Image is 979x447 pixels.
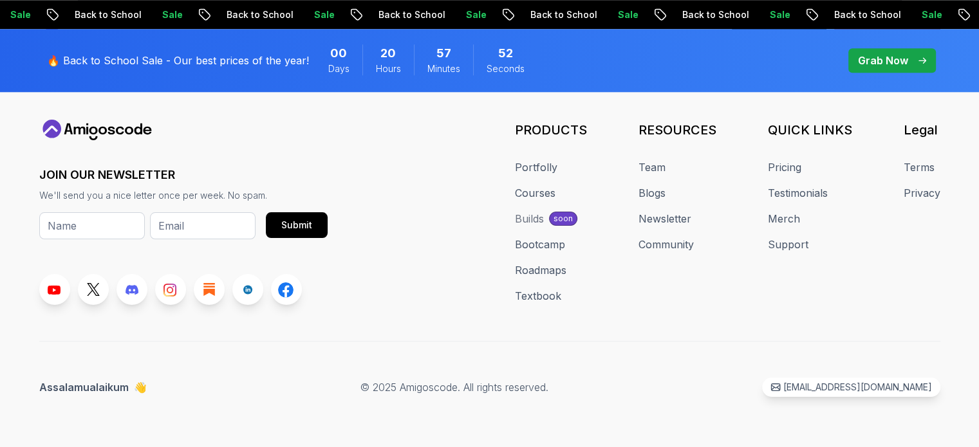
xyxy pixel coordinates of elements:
span: 57 Minutes [436,44,451,62]
h3: QUICK LINKS [768,121,852,139]
a: Community [639,237,694,252]
a: Courses [515,185,555,201]
a: Terms [904,160,935,175]
p: Back to School [203,8,291,21]
p: Back to School [355,8,443,21]
a: Instagram link [155,274,186,305]
h3: JOIN OUR NEWSLETTER [39,166,328,184]
p: Back to School [811,8,899,21]
a: Merch [768,211,800,226]
p: © 2025 Amigoscode. All rights reserved. [360,379,548,395]
p: Back to School [507,8,595,21]
p: We'll send you a nice letter once per week. No spam. [39,189,328,202]
p: Grab Now [858,53,908,68]
h3: Legal [904,121,940,139]
input: Email [150,212,256,239]
a: Blogs [639,185,666,201]
p: [EMAIL_ADDRESS][DOMAIN_NAME] [783,381,932,394]
p: Sale [899,8,940,21]
a: Newsletter [639,211,691,226]
p: Sale [139,8,180,21]
a: Support [768,237,808,252]
a: Portfolly [515,160,557,175]
p: soon [554,214,573,224]
p: Back to School [51,8,139,21]
a: Team [639,160,666,175]
a: Privacy [904,185,940,201]
p: Sale [443,8,484,21]
p: Back to School [659,8,747,21]
a: Youtube link [39,274,70,305]
a: Bootcamp [515,237,565,252]
a: LinkedIn link [232,274,263,305]
a: Blog link [194,274,225,305]
a: [EMAIL_ADDRESS][DOMAIN_NAME] [762,378,940,397]
span: Minutes [427,62,460,75]
div: Submit [281,219,312,232]
p: Assalamualaikum [39,379,147,395]
p: Sale [291,8,332,21]
p: 🔥 Back to School Sale - Our best prices of the year! [47,53,309,68]
span: 52 Seconds [498,44,513,62]
h3: RESOURCES [639,121,716,139]
span: 20 Hours [380,44,396,62]
a: Discord link [117,274,147,305]
p: Sale [595,8,636,21]
span: 0 Days [330,44,347,62]
span: Days [328,62,350,75]
a: Pricing [768,160,801,175]
input: Name [39,212,145,239]
button: Submit [266,212,328,238]
div: Builds [515,211,544,226]
a: Facebook link [271,274,302,305]
span: Seconds [487,62,525,75]
span: Hours [376,62,401,75]
h3: PRODUCTS [515,121,587,139]
a: Testimonials [768,185,828,201]
p: Sale [747,8,788,21]
span: 👋 [132,378,150,397]
a: Roadmaps [515,262,566,278]
a: Textbook [515,288,561,304]
a: Twitter link [78,274,109,305]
